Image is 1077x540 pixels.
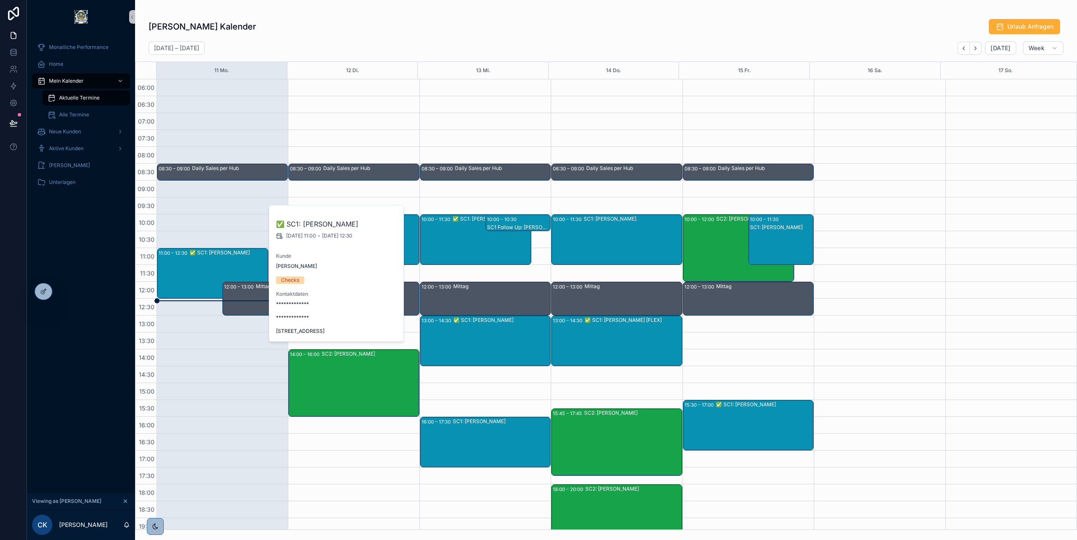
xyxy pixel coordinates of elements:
a: Home [32,57,130,72]
span: Kontaktdaten [276,291,398,297]
div: scrollable content [27,34,135,201]
span: 11:00 [138,253,157,260]
div: Daily Sales per Hub [586,165,681,172]
span: 07:30 [136,135,157,142]
span: CK [38,520,47,530]
img: App logo [74,10,88,24]
a: Aktive Kunden [32,141,130,156]
div: SC1: [PERSON_NAME] [584,216,681,222]
span: Monatliche Performance [49,44,108,51]
a: Unterlagen [32,175,130,190]
span: 13:30 [137,337,157,344]
div: 08:30 – 09:00 [422,165,455,173]
div: 12:00 – 13:00 [553,283,585,291]
div: SC1: [PERSON_NAME] [750,224,813,231]
span: Aktive Kunden [49,145,84,152]
button: 14 Do. [606,62,621,79]
div: 12:00 – 13:00 [685,283,716,291]
div: 08:30 – 09:00Daily Sales per Hub [157,164,287,180]
p: [PERSON_NAME] [59,521,108,529]
h2: [DATE] – [DATE] [154,44,199,52]
div: 10:00 – 11:30SC1: [PERSON_NAME] [552,215,682,265]
div: Mittag [453,283,550,290]
div: 12 Di. [346,62,359,79]
span: - [318,232,320,239]
span: Neue Kunden [49,128,81,135]
div: 16:00 – 17:30 [422,418,453,426]
div: ✅ SC1: [PERSON_NAME] [189,249,268,256]
span: 15:00 [137,388,157,395]
span: 18:00 [137,489,157,496]
button: 11 Mo. [214,62,229,79]
span: Home [49,61,63,67]
div: 18:00 – 20:00 [553,485,585,494]
button: 16 Sa. [868,62,882,79]
div: 15:45 – 17:45 [553,409,584,418]
a: Mein Kalender [32,73,130,89]
button: Back [958,42,970,55]
span: 06:00 [135,84,157,91]
div: 14:00 – 16:00SC2: [PERSON_NAME] [289,350,419,416]
span: Mein Kalender [49,78,84,84]
div: 15:45 – 17:45SC2: [PERSON_NAME] [552,409,682,475]
button: 13 Mi. [476,62,490,79]
span: 10:30 [137,236,157,243]
div: 10:00 – 11:30 [750,215,781,224]
span: [DATE] 11:00 [286,232,316,239]
div: 15:30 – 17:00 [685,401,716,409]
div: 13:00 – 14:30 [422,316,453,325]
div: 10:00 – 12:00 [685,215,716,224]
div: 11:00 – 12:30 [159,249,189,257]
a: Neue Kunden [32,124,130,139]
div: Daily Sales per Hub [192,165,287,172]
div: ✅ SC1: [PERSON_NAME] [716,401,813,408]
div: 11:00 – 12:30✅ SC1: [PERSON_NAME] [157,248,268,298]
div: 10:00 – 11:30SC1: [PERSON_NAME] [749,215,813,265]
span: 15:30 [137,405,157,412]
span: [DATE] 12:30 [322,232,352,239]
span: 18:30 [137,506,157,513]
div: SC1 Follow Up: [PERSON_NAME] [487,224,550,231]
button: 17 So. [999,62,1013,79]
span: 10:00 [137,219,157,226]
a: [PERSON_NAME] [276,263,317,270]
button: [DATE] [985,41,1016,55]
div: 08:30 – 09:00 [159,165,192,173]
div: 12:00 – 13:00Mittag [552,282,682,315]
div: SC2: [PERSON_NAME] [585,486,681,492]
div: 08:30 – 09:00Daily Sales per Hub [552,164,682,180]
span: 17:30 [137,472,157,479]
span: [STREET_ADDRESS] [276,328,398,335]
span: [PERSON_NAME] [49,162,90,169]
h2: ✅ SC1: [PERSON_NAME] [276,219,398,229]
span: 14:30 [137,371,157,378]
div: ✅ SC1: [PERSON_NAME] [452,216,530,222]
span: 06:30 [135,101,157,108]
div: Daily Sales per Hub [455,165,550,172]
span: 12:30 [137,303,157,310]
span: 16:00 [137,421,157,429]
span: Unterlagen [49,179,76,186]
button: Week [1023,41,1063,55]
span: Urlaub Anfragen [1007,22,1053,31]
button: 15 Fr. [738,62,751,79]
div: 13:00 – 14:30✅ SC1: [PERSON_NAME] [FLEX] [552,316,682,366]
div: 12:00 – 13:00Mittag [223,282,287,315]
span: 09:00 [135,185,157,192]
span: Alle Termine [59,111,89,118]
div: Mittag [585,283,681,290]
div: SC2: [PERSON_NAME] [716,216,793,222]
span: 17:00 [137,455,157,462]
button: Next [970,42,982,55]
div: 08:30 – 09:00 [553,165,586,173]
div: 12:00 – 13:00Mittag [683,282,813,315]
span: 11:30 [138,270,157,277]
div: 10:00 – 12:00SC2: [PERSON_NAME] [683,215,794,281]
div: 08:30 – 09:00Daily Sales per Hub [683,164,813,180]
div: 12:00 – 13:00Mittag [420,282,550,315]
div: 13:00 – 14:30✅ SC1: [PERSON_NAME] [420,316,550,366]
h1: [PERSON_NAME] Kalender [149,21,256,32]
